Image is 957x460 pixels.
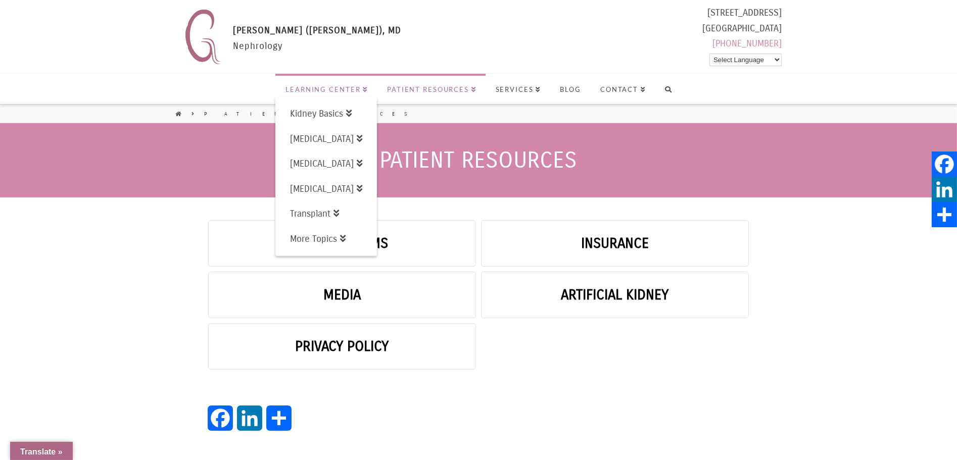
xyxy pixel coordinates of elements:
a: Facebook [932,151,957,177]
a: Patient Resources [204,111,417,118]
a: Media [208,272,476,318]
span: Services [496,86,541,93]
span: Kidney Basics [290,108,352,119]
a: Kidney Basics [275,101,377,126]
a: LinkedIn [235,405,264,441]
span: Contact [600,86,646,93]
span: Patient Resources [387,86,476,93]
a: Learning Center [275,74,377,104]
a: Artificial Kidney [481,272,749,318]
span: Learning Center [285,86,368,93]
a: LinkedIn [932,177,957,202]
a: [PHONE_NUMBER] [712,38,782,49]
a: [MEDICAL_DATA] [275,126,377,151]
div: [STREET_ADDRESS] [GEOGRAPHIC_DATA] [702,5,782,56]
a: [MEDICAL_DATA] [275,176,377,201]
a: More Topics [275,226,377,251]
a: Services [486,74,550,104]
div: Nephrology [233,23,401,68]
span: Transplant [290,208,339,219]
span: [PERSON_NAME] ([PERSON_NAME]), MD [233,25,401,36]
span: [MEDICAL_DATA] [290,183,362,194]
span: [MEDICAL_DATA] [290,158,362,169]
a: Blog [550,74,590,104]
a: Patient Resources [377,74,486,104]
a: Privacy Policy [208,323,476,370]
a: [MEDICAL_DATA] [275,151,377,176]
div: Powered by [702,52,782,68]
a: Contact [590,74,655,104]
img: Nephrology [180,5,225,68]
select: Language Translate Widget [709,54,782,66]
a: Share [264,405,294,441]
span: Translate » [20,447,63,456]
span: [MEDICAL_DATA] [290,133,362,144]
a: Facebook [206,405,235,441]
span: Blog [560,86,581,93]
a: Insurance [481,220,749,267]
a: Transplant [275,201,377,226]
a: Patient Forms [208,220,476,267]
span: More Topics [290,233,346,244]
